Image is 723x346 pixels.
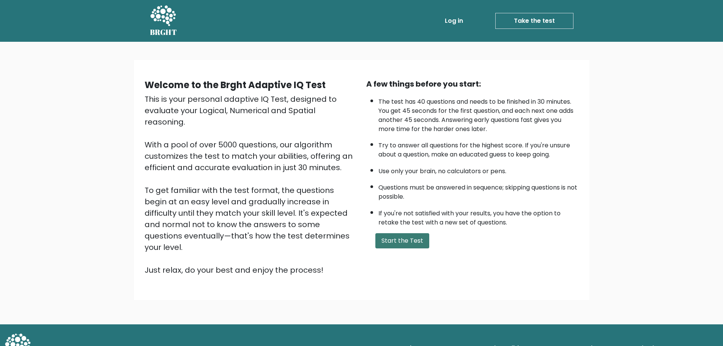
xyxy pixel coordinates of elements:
[378,205,579,227] li: If you're not satisfied with your results, you have the option to retake the test with a new set ...
[378,93,579,134] li: The test has 40 questions and needs to be finished in 30 minutes. You get 45 seconds for the firs...
[145,93,357,276] div: This is your personal adaptive IQ Test, designed to evaluate your Logical, Numerical and Spatial ...
[378,137,579,159] li: Try to answer all questions for the highest score. If you're unsure about a question, make an edu...
[150,3,177,39] a: BRGHT
[375,233,429,248] button: Start the Test
[442,13,466,28] a: Log in
[378,163,579,176] li: Use only your brain, no calculators or pens.
[366,78,579,90] div: A few things before you start:
[378,179,579,201] li: Questions must be answered in sequence; skipping questions is not possible.
[150,28,177,37] h5: BRGHT
[145,79,326,91] b: Welcome to the Brght Adaptive IQ Test
[495,13,573,29] a: Take the test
